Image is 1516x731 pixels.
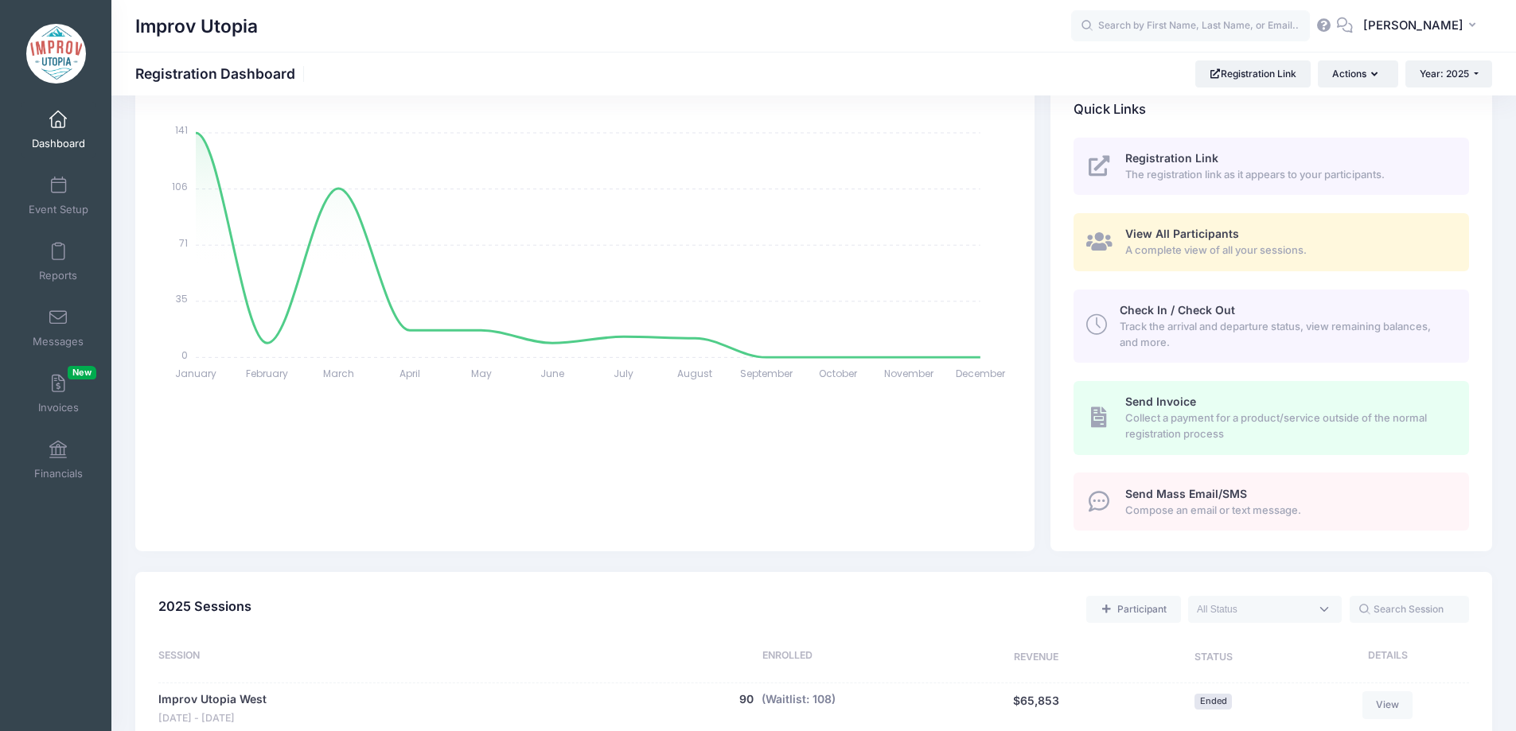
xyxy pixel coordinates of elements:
[176,292,188,305] tspan: 35
[1195,60,1311,87] a: Registration Link
[172,180,188,193] tspan: 106
[1318,60,1397,87] button: Actions
[1120,303,1235,317] span: Check In / Check Out
[884,367,934,380] tspan: November
[33,335,84,348] span: Messages
[68,366,96,379] span: New
[614,367,633,380] tspan: July
[630,648,945,667] div: Enrolled
[399,367,420,380] tspan: April
[1074,472,1469,531] a: Send Mass Email/SMS Compose an email or text message.
[181,348,188,361] tspan: 0
[1363,17,1463,34] span: [PERSON_NAME]
[1125,395,1196,408] span: Send Invoice
[21,102,96,157] a: Dashboard
[1071,10,1310,42] input: Search by First Name, Last Name, or Email...
[678,367,713,380] tspan: August
[1353,8,1492,45] button: [PERSON_NAME]
[323,367,354,380] tspan: March
[1405,60,1492,87] button: Year: 2025
[1125,410,1451,441] span: Collect a payment for a product/service outside of the normal registration process
[34,467,83,480] span: Financials
[21,168,96,224] a: Event Setup
[1125,243,1451,259] span: A complete view of all your sessions.
[945,691,1128,725] div: $65,853
[29,203,88,216] span: Event Setup
[956,367,1006,380] tspan: December
[945,648,1128,667] div: Revenue
[540,367,564,380] tspan: June
[21,234,96,290] a: Reports
[21,432,96,488] a: Financials
[158,711,267,726] span: [DATE] - [DATE]
[135,65,309,82] h1: Registration Dashboard
[762,691,836,708] button: (Waitlist: 108)
[135,8,258,45] h1: Improv Utopia
[1299,648,1469,667] div: Details
[246,367,288,380] tspan: February
[739,691,754,708] button: 90
[1125,167,1451,183] span: The registration link as it appears to your participants.
[175,367,216,380] tspan: January
[158,648,630,667] div: Session
[21,366,96,422] a: InvoicesNew
[1074,290,1469,363] a: Check In / Check Out Track the arrival and departure status, view remaining balances, and more.
[1074,138,1469,196] a: Registration Link The registration link as it appears to your participants.
[158,598,251,614] span: 2025 Sessions
[1362,691,1413,718] a: View
[1125,503,1451,519] span: Compose an email or text message.
[1197,602,1310,616] textarea: Search
[1074,213,1469,271] a: View All Participants A complete view of all your sessions.
[819,367,858,380] tspan: October
[1086,596,1180,623] a: Add a new manual registration
[32,137,85,150] span: Dashboard
[1074,381,1469,454] a: Send Invoice Collect a payment for a product/service outside of the normal registration process
[38,401,79,414] span: Invoices
[1074,87,1146,132] h4: Quick Links
[1120,319,1451,350] span: Track the arrival and departure status, view remaining balances, and more.
[740,367,793,380] tspan: September
[39,269,77,282] span: Reports
[1128,648,1299,667] div: Status
[1125,227,1239,240] span: View All Participants
[1350,596,1469,623] input: Search Session
[1420,68,1469,80] span: Year: 2025
[471,367,492,380] tspan: May
[1125,487,1247,500] span: Send Mass Email/SMS
[21,300,96,356] a: Messages
[26,24,86,84] img: Improv Utopia
[158,691,267,708] a: Improv Utopia West
[1125,151,1218,165] span: Registration Link
[175,123,188,137] tspan: 141
[1194,694,1232,709] span: Ended
[179,235,188,249] tspan: 71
